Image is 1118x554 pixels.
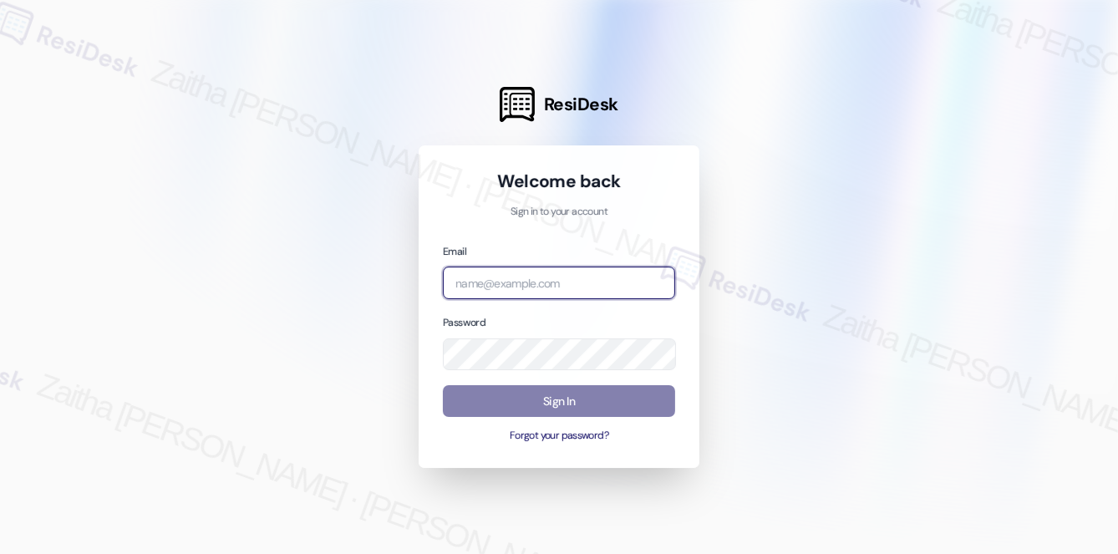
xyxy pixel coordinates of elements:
h1: Welcome back [443,170,675,193]
img: ResiDesk Logo [500,87,535,122]
span: ResiDesk [544,93,618,116]
input: name@example.com [443,267,675,299]
label: Email [443,245,466,258]
button: Forgot your password? [443,429,675,444]
button: Sign In [443,385,675,418]
label: Password [443,316,485,329]
p: Sign in to your account [443,205,675,220]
